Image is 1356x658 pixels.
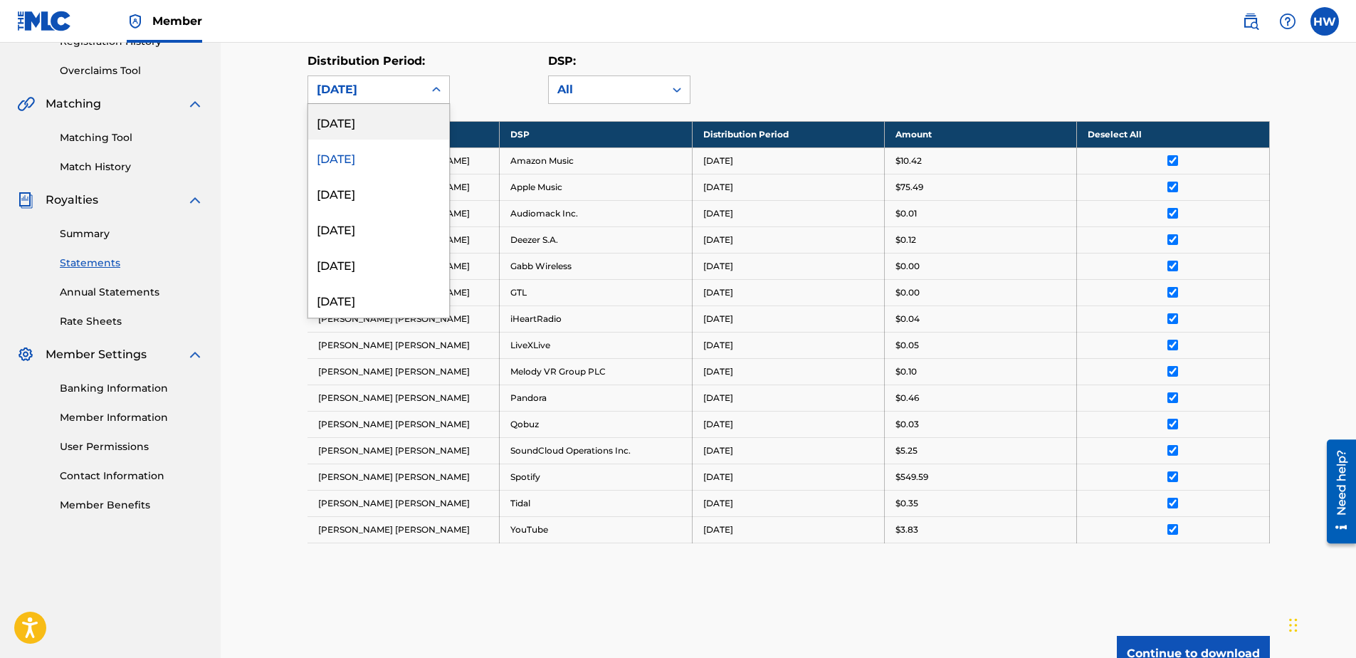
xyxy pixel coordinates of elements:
[692,226,884,253] td: [DATE]
[46,192,98,209] span: Royalties
[500,174,692,200] td: Apple Music
[17,192,34,209] img: Royalties
[46,346,147,363] span: Member Settings
[548,54,576,68] label: DSP:
[692,437,884,464] td: [DATE]
[895,286,920,299] p: $0.00
[895,365,917,378] p: $0.10
[692,174,884,200] td: [DATE]
[308,490,500,516] td: [PERSON_NAME] [PERSON_NAME]
[692,121,884,147] th: Distribution Period
[692,253,884,279] td: [DATE]
[308,54,425,68] label: Distribution Period:
[308,464,500,490] td: [PERSON_NAME] [PERSON_NAME]
[308,516,500,543] td: [PERSON_NAME] [PERSON_NAME]
[895,313,920,325] p: $0.04
[186,192,204,209] img: expand
[500,516,692,543] td: YouTube
[308,282,449,318] div: [DATE]
[895,497,918,510] p: $0.35
[60,256,204,271] a: Statements
[1285,590,1356,658] iframe: Chat Widget
[895,155,922,167] p: $10.42
[308,175,449,211] div: [DATE]
[308,140,449,175] div: [DATE]
[60,381,204,396] a: Banking Information
[60,63,204,78] a: Overclaims Tool
[60,130,204,145] a: Matching Tool
[692,200,884,226] td: [DATE]
[500,121,692,147] th: DSP
[308,411,500,437] td: [PERSON_NAME] [PERSON_NAME]
[1310,7,1339,36] div: User Menu
[60,314,204,329] a: Rate Sheets
[500,490,692,516] td: Tidal
[17,11,72,31] img: MLC Logo
[895,392,919,404] p: $0.46
[895,339,919,352] p: $0.05
[1279,13,1296,30] img: help
[46,95,101,113] span: Matching
[308,358,500,385] td: [PERSON_NAME] [PERSON_NAME]
[557,81,656,98] div: All
[500,279,692,305] td: GTL
[692,279,884,305] td: [DATE]
[500,253,692,279] td: Gabb Wireless
[895,471,928,484] p: $549.59
[500,385,692,411] td: Pandora
[500,200,692,226] td: Audiomack Inc.
[308,385,500,411] td: [PERSON_NAME] [PERSON_NAME]
[895,181,923,194] p: $75.49
[692,358,884,385] td: [DATE]
[500,332,692,358] td: LiveXLive
[500,305,692,332] td: iHeartRadio
[308,104,449,140] div: [DATE]
[692,516,884,543] td: [DATE]
[500,358,692,385] td: Melody VR Group PLC
[692,305,884,332] td: [DATE]
[500,437,692,464] td: SoundCloud Operations Inc.
[500,464,692,490] td: Spotify
[895,207,917,220] p: $0.01
[17,95,35,113] img: Matching
[60,226,204,241] a: Summary
[895,418,919,431] p: $0.03
[895,260,920,273] p: $0.00
[1273,7,1302,36] div: Help
[60,285,204,300] a: Annual Statements
[500,226,692,253] td: Deezer S.A.
[308,305,500,332] td: [PERSON_NAME] [PERSON_NAME]
[692,490,884,516] td: [DATE]
[895,444,918,457] p: $5.25
[500,411,692,437] td: Qobuz
[692,411,884,437] td: [DATE]
[186,346,204,363] img: expand
[308,211,449,246] div: [DATE]
[692,464,884,490] td: [DATE]
[308,437,500,464] td: [PERSON_NAME] [PERSON_NAME]
[127,13,144,30] img: Top Rightsholder
[60,498,204,513] a: Member Benefits
[17,346,34,363] img: Member Settings
[152,13,202,29] span: Member
[186,95,204,113] img: expand
[895,523,918,536] p: $3.83
[895,234,916,246] p: $0.12
[308,332,500,358] td: [PERSON_NAME] [PERSON_NAME]
[60,469,204,484] a: Contact Information
[692,147,884,174] td: [DATE]
[60,439,204,454] a: User Permissions
[1077,121,1269,147] th: Deselect All
[1316,434,1356,549] iframe: Resource Center
[60,160,204,174] a: Match History
[692,385,884,411] td: [DATE]
[1289,604,1298,647] div: Drag
[317,81,415,98] div: [DATE]
[884,121,1076,147] th: Amount
[1236,7,1265,36] a: Public Search
[500,147,692,174] td: Amazon Music
[308,246,449,282] div: [DATE]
